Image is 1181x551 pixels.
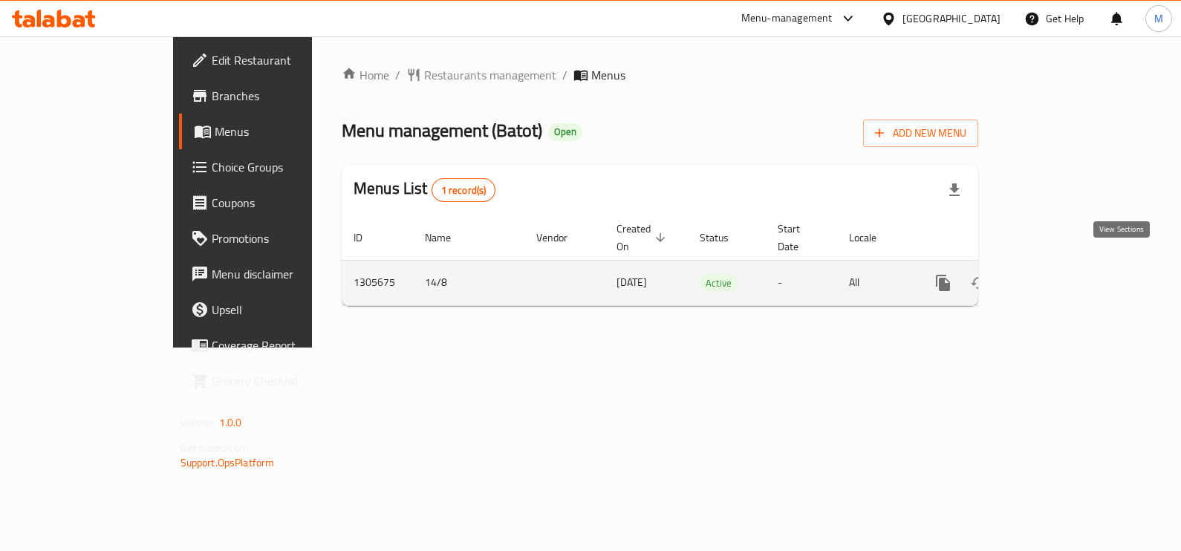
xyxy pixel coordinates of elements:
a: Coupons [179,185,371,221]
span: Branches [212,87,359,105]
span: Menu disclaimer [212,265,359,283]
span: Status [700,229,748,247]
span: Menus [591,66,625,84]
span: Open [548,125,582,138]
span: M [1154,10,1163,27]
a: Edit Restaurant [179,42,371,78]
a: Upsell [179,292,371,327]
span: Start Date [778,220,819,255]
a: Support.OpsPlatform [180,453,275,472]
span: Grocery Checklist [212,372,359,390]
span: Upsell [212,301,359,319]
td: All [837,260,914,305]
li: / [395,66,400,84]
div: Menu-management [741,10,833,27]
span: Add New Menu [875,124,966,143]
span: Created On [616,220,670,255]
span: Vendor [536,229,587,247]
a: Menu disclaimer [179,256,371,292]
a: Branches [179,78,371,114]
div: Total records count [432,178,496,202]
span: Get support on: [180,438,249,457]
table: enhanced table [342,215,1080,306]
div: Export file [937,172,972,208]
button: Add New Menu [863,120,978,147]
button: more [925,265,961,301]
td: 1305675 [342,260,413,305]
a: Grocery Checklist [179,363,371,399]
span: 1 record(s) [432,183,495,198]
span: Edit Restaurant [212,51,359,69]
span: Version: [180,413,217,432]
span: Menu management ( Batot ) [342,114,542,147]
div: Active [700,274,738,292]
div: Open [548,123,582,141]
span: Active [700,275,738,292]
span: Restaurants management [424,66,556,84]
a: Coverage Report [179,327,371,363]
a: Choice Groups [179,149,371,185]
span: ID [354,229,382,247]
span: Promotions [212,229,359,247]
h2: Menus List [354,177,495,202]
span: 1.0.0 [219,413,242,432]
span: [DATE] [616,273,647,292]
button: Change Status [961,265,997,301]
nav: breadcrumb [342,66,978,84]
span: Choice Groups [212,158,359,176]
span: Coupons [212,194,359,212]
a: Menus [179,114,371,149]
td: - [766,260,837,305]
a: Promotions [179,221,371,256]
span: Coverage Report [212,336,359,354]
div: [GEOGRAPHIC_DATA] [902,10,1001,27]
a: Restaurants management [406,66,556,84]
span: Menus [215,123,359,140]
span: Locale [849,229,896,247]
span: Name [425,229,470,247]
li: / [562,66,567,84]
th: Actions [914,215,1080,261]
td: 14/8 [413,260,524,305]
